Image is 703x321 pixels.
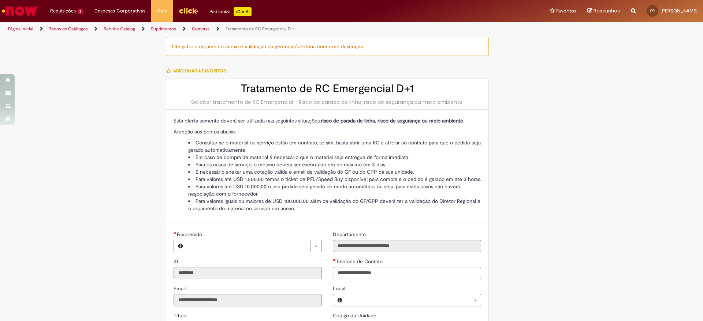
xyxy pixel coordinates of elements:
[346,294,481,306] a: Limpar campo Local
[556,7,576,15] span: Favoritos
[174,258,180,265] label: Somente leitura - ID
[1,4,38,18] img: ServiceNow
[174,312,188,319] label: Somente leitura - Título
[333,267,481,279] input: Telefone de Contato
[188,168,481,175] li: É necessário anexar uma cotação válida e email de validação do GF ou do GPP da sua unidade.
[174,128,481,135] p: Atenção aos pontos abaixo:
[192,26,210,32] a: Compras
[321,117,463,124] strong: risco de parada de linha, risco de segurança ou meio ambiente
[166,63,230,79] button: Adicionar a Favoritos
[156,7,168,15] span: More
[174,285,187,292] label: Somente leitura - Email
[174,98,481,106] div: Solicitar tratamento de RC Emergencial - Risco de parada de linha, risco de segurança ou meio amb...
[226,26,294,32] a: Tratamento de RC Emergencial D+1
[5,22,463,36] ul: Trilhas de página
[173,68,226,74] span: Adicionar a Favoritos
[188,161,481,168] li: Para os casos de serviço, o mesmo deverá ser executado em no máximo em 3 dias.
[49,26,88,32] a: Todos os Catálogos
[166,37,489,56] div: Obrigatório orçamento anexo e validação da gerência/diretoria conforme descrição
[333,240,481,252] input: Departamento
[188,139,481,154] li: Consultar se o material ou serviço estão em contrato, se sim, basta abrir uma RC e atrelar ao con...
[174,231,177,234] span: Necessários
[209,7,252,16] div: Padroniza
[174,267,322,279] input: ID
[188,197,481,212] li: Para valores iguais ou maiores de USD 100.000,00 além da validação do GF/GPP deverá ter a validaç...
[77,8,83,15] span: 2
[174,117,481,124] p: Esta oferta somente deverá ser utilizada nas seguintes situações: .
[104,26,135,32] a: Service Catalog
[333,231,367,238] label: Somente leitura - Departamento
[174,240,187,252] button: Favorecido, Visualizar este registro
[333,312,378,319] label: Somente leitura - Código da Unidade
[187,240,321,252] a: Limpar campo Favorecido
[661,8,698,14] span: [PERSON_NAME]
[188,154,481,161] li: Em caso de compra de material é necessário que o material seja entregue de forma imediata.
[174,83,481,95] h2: Tratamento de RC Emergencial D+1
[179,5,198,16] img: click_logo_yellow_360x200.png
[594,7,620,14] span: Rascunhos
[333,294,346,306] button: Local, Visualizar este registro
[333,258,336,261] span: Obrigatório Preenchido
[94,7,145,15] span: Despesas Corporativas
[151,26,176,32] a: Suprimentos
[336,258,384,265] span: Telefone de Contato
[8,26,33,32] a: Página inicial
[333,285,347,292] span: Local
[188,175,481,183] li: Para valores até USD 1.500,00 temos o ticket de PFL/Speed Buy disponível para compra e o pedido é...
[177,231,204,238] span: Necessários - Favorecido
[650,8,655,13] span: PR
[188,183,481,197] li: Para valores até USD 10.000,00 o seu pedido será gerado de modo automático, ou seja, para estes c...
[587,8,620,15] a: Rascunhos
[234,7,252,16] p: +GenAi
[50,7,76,15] span: Requisições
[174,294,322,306] input: Email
